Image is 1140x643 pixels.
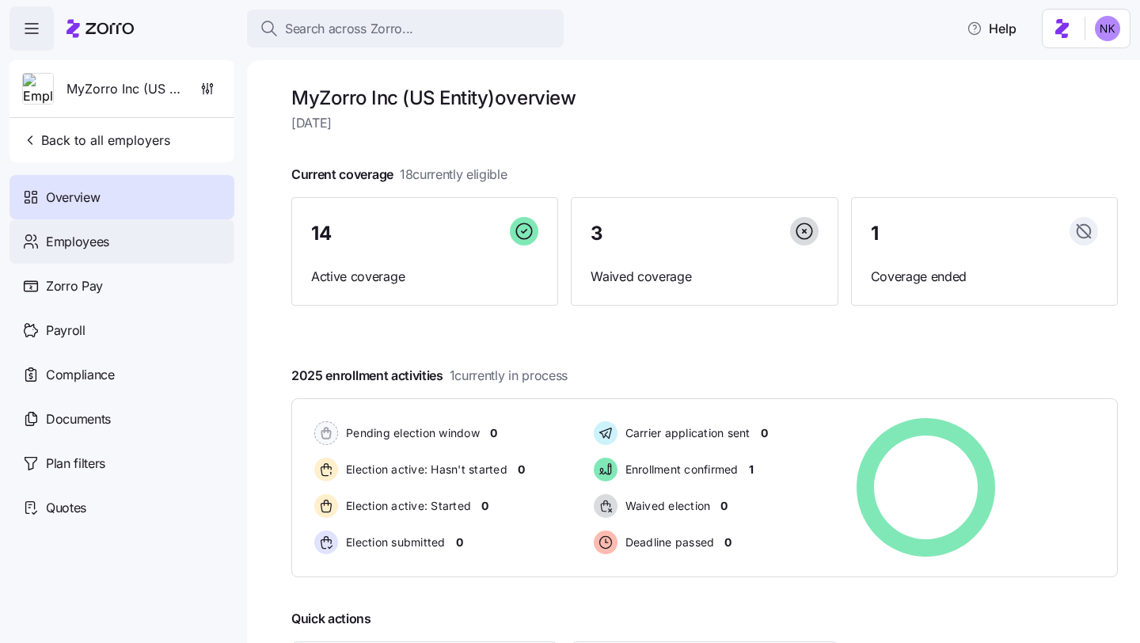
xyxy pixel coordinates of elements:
span: Quotes [46,498,86,518]
span: 14 [311,224,331,243]
span: Active coverage [311,267,538,287]
span: 0 [481,498,488,514]
span: Zorro Pay [46,276,103,296]
button: Search across Zorro... [247,10,564,48]
a: Documents [9,397,234,441]
a: Payroll [9,308,234,352]
span: Overview [46,188,100,207]
span: 2025 enrollment activities [291,366,568,386]
span: 1 [871,224,879,243]
span: 0 [761,425,768,441]
span: 0 [518,462,525,477]
span: 0 [724,535,731,550]
span: 3 [591,224,603,243]
span: Documents [46,409,111,429]
a: Overview [9,175,234,219]
span: Compliance [46,365,115,385]
button: Back to all employers [16,124,177,156]
img: 99279e6a906c378acdbba5ddb45489f4 [1095,16,1120,41]
span: Waived election [621,498,711,514]
span: 1 currently in process [450,366,568,386]
a: Quotes [9,485,234,530]
span: Current coverage [291,165,507,185]
span: [DATE] [291,113,1118,133]
span: Quick actions [291,609,371,629]
span: Plan filters [46,454,105,474]
a: Compliance [9,352,234,397]
span: 1 [749,462,754,477]
a: Employees [9,219,234,264]
span: 0 [490,425,497,441]
h1: MyZorro Inc (US Entity) overview [291,86,1118,110]
span: 18 currently eligible [400,165,507,185]
img: Employer logo [23,74,53,105]
span: Employees [46,232,109,252]
span: Payroll [46,321,85,341]
span: Election active: Hasn't started [341,462,507,477]
span: MyZorro Inc (US Entity) [66,79,180,99]
span: Back to all employers [22,131,170,150]
span: Deadline passed [621,535,715,550]
span: Waived coverage [591,267,818,287]
span: Enrollment confirmed [621,462,739,477]
a: Plan filters [9,441,234,485]
span: Election submitted [341,535,446,550]
span: Pending election window [341,425,480,441]
span: Carrier application sent [621,425,750,441]
a: Zorro Pay [9,264,234,308]
span: 0 [720,498,728,514]
button: Help [954,13,1029,44]
span: 0 [456,535,463,550]
span: Help [967,19,1016,38]
span: Coverage ended [871,267,1098,287]
span: Search across Zorro... [285,19,413,39]
span: Election active: Started [341,498,471,514]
